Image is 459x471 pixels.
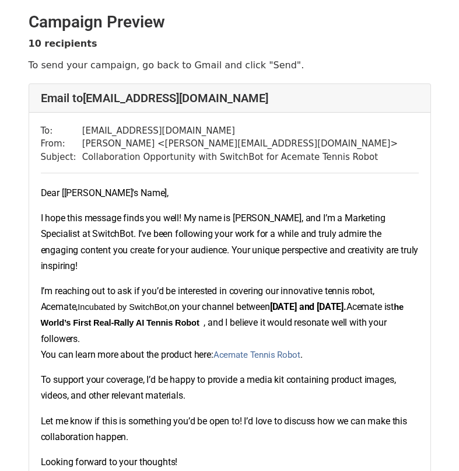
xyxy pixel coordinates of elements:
span: , and I believe it would resonate well with your followers. You can learn more about the product ... [41,317,387,360]
span: on your channel between Acemate is [169,301,391,312]
span: Acemate Tennis Robot [213,350,300,360]
span: Incubated by SwitchBot, [78,302,169,312]
p: Dear [[PERSON_NAME]'s Name], [41,185,419,201]
td: From: [41,137,82,151]
p: I hope this message finds you well! My name is [PERSON_NAME], and I’m a Marketing Specialist at S... [41,210,419,274]
p: Looking forward to your thoughts! [41,454,419,470]
p: To support your coverage, I’d be happy to provide a media kit containing product images, videos, ... [41,372,419,403]
td: Collaboration Opportunity with SwitchBot for Acemate Tennis Robot [82,151,398,164]
h2: Campaign Preview [29,12,431,32]
p: Let me know if this is something you’d be open to! I’d love to discuss how we can make this colla... [41,413,419,445]
td: [EMAIL_ADDRESS][DOMAIN_NAME] [82,124,398,138]
td: To: [41,124,82,138]
span: . [300,349,303,360]
strong: 10 recipients [29,38,97,49]
td: [PERSON_NAME] < [PERSON_NAME][EMAIL_ADDRESS][DOMAIN_NAME] > [82,137,398,151]
h4: Email to [EMAIL_ADDRESS][DOMAIN_NAME] [41,91,419,105]
span: he World’s First Real-Rally AI Tennis Robot [41,302,406,327]
p: I’m reaching out to ask if you’d be interested in covering our innovative tennis robot, Acemate, t [41,283,419,362]
p: To send your campaign, go back to Gmail and click "Send". [29,59,431,71]
td: Subject: [41,151,82,164]
b: [DATE] and [DATE]. [270,301,346,312]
